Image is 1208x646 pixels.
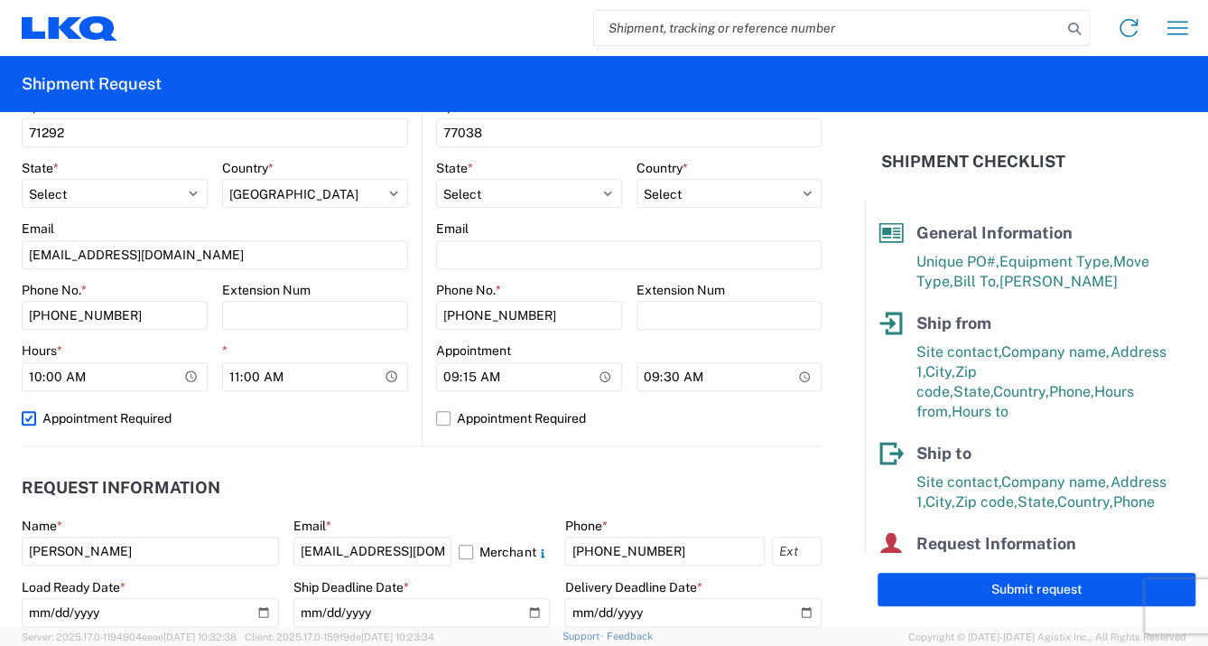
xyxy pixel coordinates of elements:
h2: Request Information [22,479,220,497]
span: General Information [916,223,1073,242]
a: Feedback [607,631,653,641]
span: Request Information [916,534,1076,553]
label: Country [637,160,688,176]
span: Server: 2025.17.0-1194904eeae [22,632,237,642]
span: Site contact, [916,343,1001,360]
label: State [436,160,473,176]
span: Copyright © [DATE]-[DATE] Agistix Inc., All Rights Reserved [908,629,1186,645]
span: Equipment Type, [999,253,1113,270]
span: [DATE] 10:32:38 [163,632,237,642]
span: Bill To, [953,273,999,290]
label: Country [222,160,274,176]
span: Client: 2025.17.0-159f9de [245,632,434,642]
label: Appointment Required [22,404,408,433]
label: Appointment [436,342,511,359]
span: Country, [993,383,1049,400]
label: State [22,160,59,176]
label: Phone No. [436,282,501,298]
span: Zip code, [955,493,1018,510]
h2: Shipment Checklist [881,151,1065,173]
label: Hours [22,342,62,359]
input: Shipment, tracking or reference number [594,11,1062,45]
span: Unique PO#, [916,253,999,270]
span: Ship from [916,314,991,332]
label: Phone No. [22,282,87,298]
span: [DATE] 10:23:34 [361,632,434,642]
span: Company name, [1001,343,1110,360]
label: Phone [564,518,607,534]
span: City, [925,493,955,510]
label: Email [22,220,54,237]
span: State, [1018,493,1057,510]
label: Name [22,518,62,534]
label: Ship Deadline Date [293,579,409,595]
input: Ext [772,537,822,566]
button: Submit request [878,573,1195,606]
label: Merchant [459,537,550,566]
label: Appointment Required [436,404,822,433]
span: City, [925,363,955,380]
h2: Shipment Request [22,73,162,95]
span: Site contact, [916,473,1001,491]
span: [PERSON_NAME] [999,273,1118,290]
span: State, [953,383,993,400]
span: Hours to [952,403,1008,420]
label: Load Ready Date [22,579,125,595]
label: Extension Num [637,282,725,298]
label: Delivery Deadline Date [564,579,702,595]
span: Ship to [916,444,971,463]
label: Email [293,518,331,534]
label: Email [436,220,469,237]
label: Extension Num [222,282,311,298]
span: Country, [1057,493,1113,510]
span: Phone [1113,493,1155,510]
span: Phone, [1049,383,1094,400]
a: Support [562,631,607,641]
span: Company name, [1001,473,1110,491]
